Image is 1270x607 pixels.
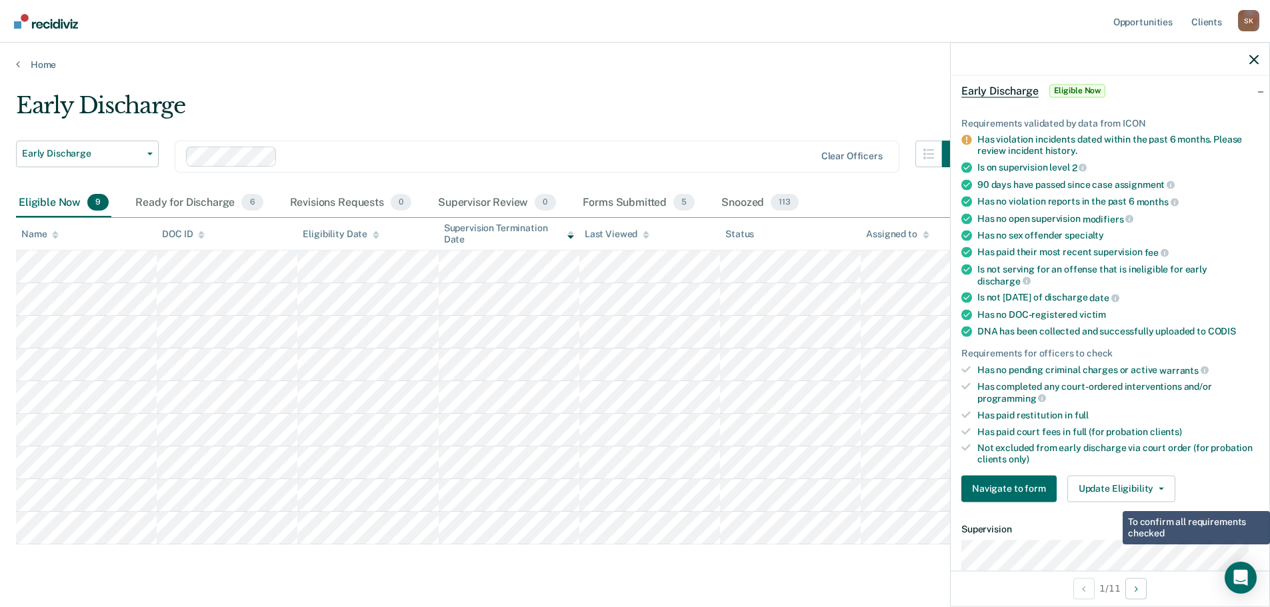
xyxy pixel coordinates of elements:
[1009,454,1029,464] span: only)
[1225,562,1257,594] div: Open Intercom Messenger
[1049,84,1106,97] span: Eligible Now
[391,194,411,211] span: 0
[580,189,698,218] div: Forms Submitted
[951,69,1269,112] div: Early DischargeEligible Now
[977,196,1259,208] div: Has no violation reports in the past 6
[977,161,1259,173] div: Is on supervision level
[1238,10,1259,31] button: Profile dropdown button
[22,148,142,159] span: Early Discharge
[977,392,1046,403] span: programming
[977,213,1259,225] div: Has no open supervision
[1065,230,1104,241] span: specialty
[977,364,1259,376] div: Has no pending criminal charges or active
[303,229,379,240] div: Eligibility Date
[961,475,1057,502] button: Navigate to form
[241,194,263,211] span: 6
[977,275,1031,286] span: discharge
[1159,364,1209,375] span: warrants
[951,570,1269,606] div: 1 / 11
[1067,475,1175,502] button: Update Eligibility
[87,194,109,211] span: 9
[725,229,754,240] div: Status
[977,381,1259,404] div: Has completed any court-ordered interventions and/or
[977,308,1259,320] div: Has no DOC-registered
[961,523,1259,534] dt: Supervision
[961,475,1062,502] a: Navigate to form link
[961,84,1039,97] span: Early Discharge
[1079,308,1106,319] span: victim
[977,230,1259,241] div: Has no sex offender
[1072,162,1087,173] span: 2
[771,194,799,211] span: 113
[977,134,1259,157] div: Has violation incidents dated within the past 6 months. Please review incident history.
[435,189,559,218] div: Supervisor Review
[1125,578,1147,599] button: Next Opportunity
[14,14,78,29] img: Recidiviz
[977,442,1259,465] div: Not excluded from early discharge via court order (for probation clients
[977,263,1259,286] div: Is not serving for an offense that is ineligible for early
[1115,179,1175,190] span: assignment
[719,189,801,218] div: Snoozed
[673,194,695,211] span: 5
[977,325,1259,336] div: DNA has been collected and successfully uploaded to
[1208,325,1236,336] span: CODIS
[444,223,574,245] div: Supervision Termination Date
[977,292,1259,304] div: Is not [DATE] of discharge
[16,59,1254,71] a: Home
[535,194,555,211] span: 0
[1073,578,1095,599] button: Previous Opportunity
[287,189,414,218] div: Revisions Requests
[821,151,883,162] div: Clear officers
[162,229,205,240] div: DOC ID
[1145,247,1169,258] span: fee
[977,426,1259,437] div: Has paid court fees in full (for probation
[1137,196,1179,207] span: months
[1083,213,1134,224] span: modifiers
[961,347,1259,358] div: Requirements for officers to check
[977,247,1259,259] div: Has paid their most recent supervision
[1075,409,1089,420] span: full
[16,92,969,130] div: Early Discharge
[1150,426,1182,436] span: clients)
[16,189,111,218] div: Eligible Now
[585,229,649,240] div: Last Viewed
[961,117,1259,129] div: Requirements validated by data from ICON
[133,189,265,218] div: Ready for Discharge
[21,229,59,240] div: Name
[977,179,1259,191] div: 90 days have passed since case
[1238,10,1259,31] div: S K
[977,409,1259,420] div: Has paid restitution in
[866,229,929,240] div: Assigned to
[1089,293,1119,303] span: date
